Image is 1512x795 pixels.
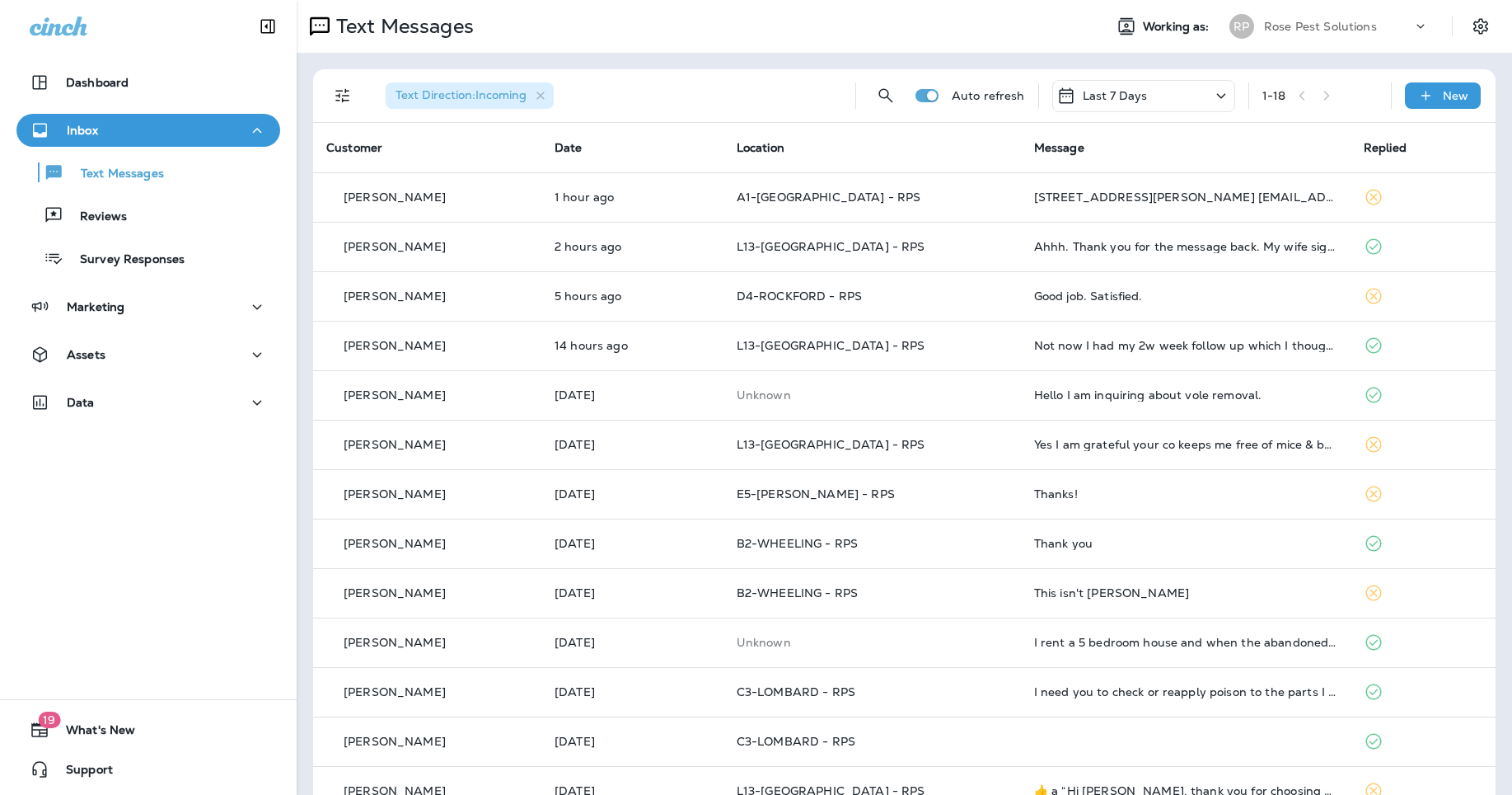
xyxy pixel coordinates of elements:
span: Date [555,140,583,155]
p: Assets [67,348,105,361]
button: Support [16,753,280,786]
button: Text Messages [16,155,280,190]
p: [PERSON_NAME] [344,685,446,699]
p: [PERSON_NAME] [344,586,446,600]
p: Text Messages [64,167,164,182]
span: A1-[GEOGRAPHIC_DATA] - RPS [737,190,921,205]
button: 19What's New [16,713,280,746]
span: C3-LOMBARD - RPS [737,734,855,749]
p: Oct 13, 2025 11:10 AM [555,191,710,204]
p: Auto refresh [952,89,1025,102]
button: Reviews [16,198,280,233]
p: Oct 11, 2025 01:31 PM [555,388,710,402]
p: Data [67,396,95,409]
span: Support [49,763,113,783]
span: Text Direction : Incoming [396,87,527,102]
span: L13-[GEOGRAPHIC_DATA] - RPS [737,338,925,353]
p: New [1443,89,1468,102]
div: I rent a 5 bedroom house and when the abandoned house was torn down next door all the mice ran in... [1034,636,1337,649]
p: This customer does not have a last location and the phone number they messaged is not assigned to... [737,388,1008,402]
p: Oct 10, 2025 12:14 PM [555,586,710,600]
button: Filters [326,79,359,112]
div: Thanks! [1034,487,1337,501]
p: Oct 10, 2025 04:12 PM [555,438,710,451]
div: Ahhh. Thank you for the message back. My wife signed with a different company who called her this... [1034,240,1337,253]
p: Oct 10, 2025 03:11 PM [555,487,710,501]
div: I need you to check or reapply poison to the parts I sent you, there are a lot of cockroaches. [1034,685,1337,699]
p: This customer does not have a last location and the phone number they messaged is not assigned to... [737,636,1008,649]
button: Marketing [16,290,280,323]
span: D4-ROCKFORD - RPS [737,289,862,303]
div: 1 - 18 [1262,89,1286,102]
p: [PERSON_NAME] [344,289,446,303]
p: [PERSON_NAME] [344,487,446,501]
span: C3-LOMBARD - RPS [737,684,855,699]
div: Text Direction:Incoming [386,82,554,109]
button: Search Messages [869,79,902,112]
button: Assets [16,338,280,371]
p: Oct 8, 2025 06:05 PM [555,735,710,748]
p: [PERSON_NAME] [344,388,446,402]
div: Thank you [1034,537,1337,550]
p: [PERSON_NAME] [344,191,446,204]
span: What's New [49,723,135,743]
p: Oct 13, 2025 07:07 AM [555,289,710,303]
p: Last 7 Days [1083,89,1148,102]
span: Working as: [1143,20,1213,34]
span: Location [737,140,784,155]
div: RP [1229,14,1254,39]
div: Hello I am inquiring about vole removal. [1034,388,1337,402]
p: Oct 10, 2025 09:13 AM [555,636,710,649]
p: Survey Responses [63,252,185,268]
span: L13-[GEOGRAPHIC_DATA] - RPS [737,239,925,254]
div: Good job. Satisfied. [1034,289,1337,303]
p: Oct 10, 2025 12:55 PM [555,537,710,550]
div: Not now I had my 2w week follow up which I thought consisted of another treatment...tech came by ... [1034,339,1337,352]
span: B2-WHEELING - RPS [737,586,858,600]
button: Dashboard [16,66,280,99]
p: Oct 12, 2025 10:07 PM [555,339,710,352]
span: 19 [38,712,60,728]
div: 1025 Hamilton st Racine, Wi jelliebellyy@gmail.com (262)452-0041 Anytime is fine. [1034,191,1337,204]
p: [PERSON_NAME] [344,636,446,649]
p: Marketing [67,300,124,313]
p: Dashboard [66,76,129,89]
button: Survey Responses [16,241,280,275]
p: Text Messages [330,14,474,39]
button: Collapse Sidebar [245,10,291,43]
p: Rose Pest Solutions [1264,20,1377,33]
button: Inbox [16,114,280,147]
p: [PERSON_NAME] [344,240,446,253]
span: Message [1034,140,1084,155]
span: L13-[GEOGRAPHIC_DATA] - RPS [737,437,925,452]
p: [PERSON_NAME] [344,735,446,748]
span: Customer [326,140,382,155]
button: Data [16,386,280,419]
p: [PERSON_NAME] [344,339,446,352]
span: Replied [1364,140,1407,155]
button: Settings [1466,12,1496,41]
div: This isn't Gordon [1034,586,1337,600]
span: B2-WHEELING - RPS [737,536,858,551]
p: Oct 13, 2025 10:47 AM [555,240,710,253]
p: Inbox [67,124,98,137]
div: Yes I am grateful your co keeps me free of mice & bugs! Cost is like insurance & worth every penny! [1034,438,1337,451]
p: Oct 10, 2025 08:51 AM [555,685,710,699]
p: [PERSON_NAME] [344,438,446,451]
span: E5-[PERSON_NAME] - RPS [737,487,895,501]
p: Reviews [63,209,127,225]
p: [PERSON_NAME] [344,537,446,550]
